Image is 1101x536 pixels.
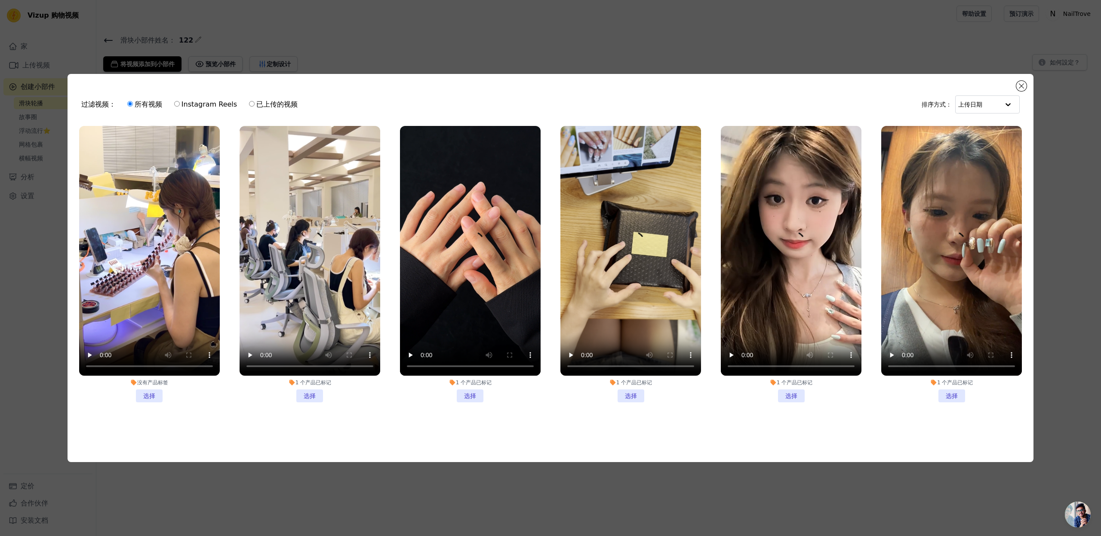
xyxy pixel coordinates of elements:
[937,380,947,386] font: 1 个
[137,380,168,386] font: 没有产品标签
[957,380,973,386] font: 已标记
[135,100,162,108] font: 所有视频
[947,380,957,386] font: 产品
[1065,502,1091,527] div: 开放式聊天
[305,380,316,386] font: 产品
[922,101,952,108] font: 排序方式：
[456,380,466,386] font: 1 个
[256,100,298,108] font: 已上传的视频
[316,380,331,386] font: 已标记
[181,100,237,108] font: Instagram Reels
[777,380,787,386] font: 1 个
[626,380,637,386] font: 产品
[637,380,652,386] font: 已标记
[466,380,476,386] font: 产品
[295,380,305,386] font: 1 个
[476,380,492,386] font: 已标记
[797,380,812,386] font: 已标记
[1016,81,1027,91] button: 关闭模式
[787,380,797,386] font: 产品
[81,100,116,108] font: 过滤视频：
[616,380,626,386] font: 1 个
